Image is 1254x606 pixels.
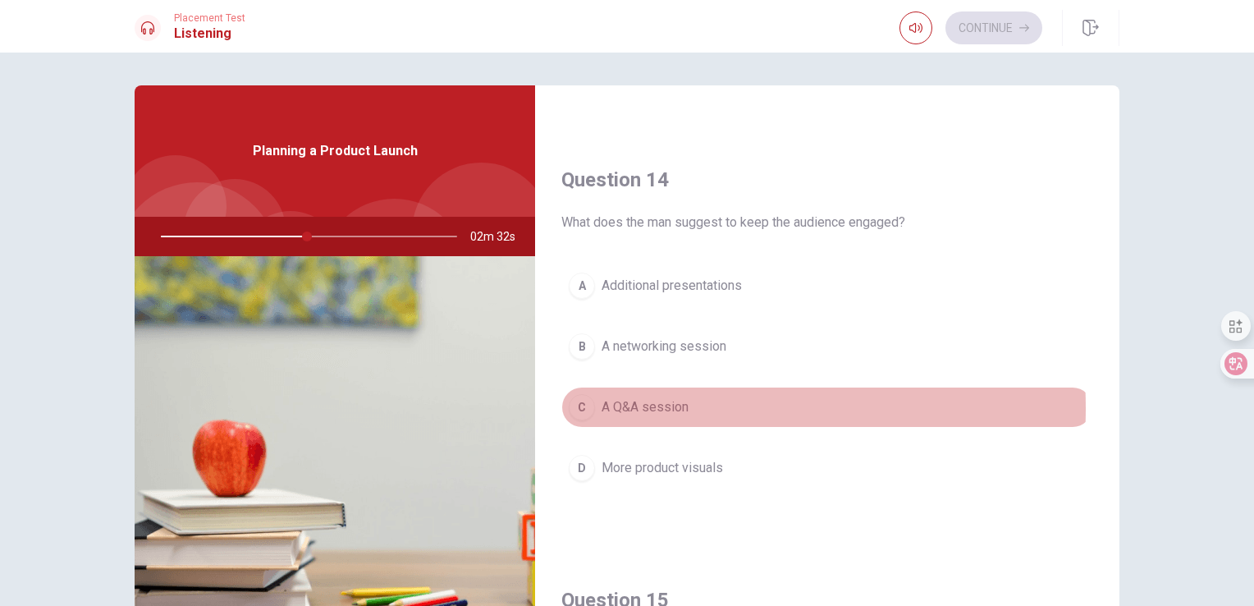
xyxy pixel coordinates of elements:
[602,458,723,478] span: More product visuals
[561,326,1093,367] button: BA networking session
[253,141,418,161] span: Planning a Product Launch
[561,265,1093,306] button: AAdditional presentations
[569,394,595,420] div: C
[174,12,245,24] span: Placement Test
[569,455,595,481] div: D
[561,167,1093,193] h4: Question 14
[561,387,1093,428] button: CA Q&A session
[561,448,1093,489] button: DMore product visuals
[470,217,529,256] span: 02m 32s
[569,273,595,299] div: A
[602,397,689,417] span: A Q&A session
[174,24,245,44] h1: Listening
[569,333,595,360] div: B
[602,276,742,296] span: Additional presentations
[561,213,1093,232] span: What does the man suggest to keep the audience engaged?
[602,337,726,356] span: A networking session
